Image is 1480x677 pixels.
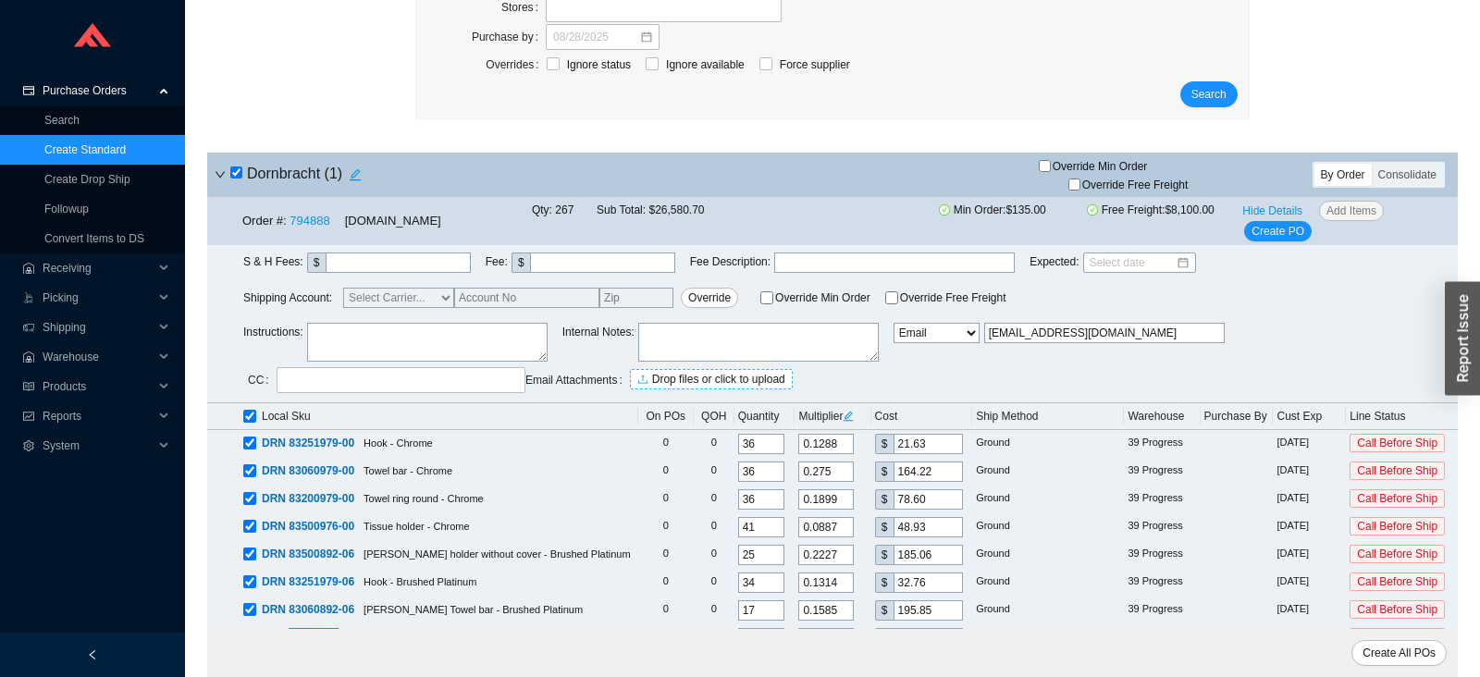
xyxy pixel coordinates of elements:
[652,370,785,388] span: Drop files or click to upload
[798,407,867,425] div: Multiplier
[972,541,1124,569] td: Ground
[694,458,734,486] td: 0
[939,204,950,215] span: check-circle
[215,169,226,180] span: down
[262,407,311,425] span: Local Sku
[364,493,484,504] span: Towel ring round - Chrome
[638,541,694,569] td: 0
[1244,221,1312,241] button: Create PO
[364,437,433,449] span: Hook - Chrome
[597,203,646,216] span: Sub Total:
[694,597,734,624] td: 0
[1124,458,1200,486] td: 39 Progress
[562,323,635,367] span: Internal Notes :
[1087,204,1098,215] span: check-circle
[1082,179,1189,191] span: Override Free Freight
[553,28,639,46] input: 08/28/2025
[364,604,583,615] span: [PERSON_NAME] Towel bar - Brushed Platinum
[1273,513,1346,541] td: [DATE]
[1252,222,1304,240] span: Create PO
[1191,85,1227,104] span: Search
[1030,252,1079,273] span: Expected :
[262,464,354,477] span: DRN 83060979-00
[1350,489,1445,508] span: Call Before Ship
[1314,164,1372,186] div: By Order
[638,624,694,652] td: 0
[972,486,1124,513] td: Ground
[875,600,894,621] div: $
[472,24,546,50] label: Purchase by
[843,411,854,422] span: edit
[875,572,894,593] div: $
[345,214,441,228] span: [DOMAIN_NAME]
[43,313,154,342] span: Shipping
[1350,434,1445,452] span: Call Before Ship
[694,569,734,597] td: 0
[875,434,894,454] div: $
[44,173,130,186] a: Create Drop Ship
[44,232,144,245] a: Convert Items to DS
[694,486,734,513] td: 0
[555,203,573,216] span: 267
[1350,545,1445,563] span: Call Before Ship
[1273,541,1346,569] td: [DATE]
[1273,486,1346,513] td: [DATE]
[1124,624,1200,652] td: 39 Progress
[1124,569,1200,597] td: 39 Progress
[1350,600,1445,619] span: Call Before Ship
[1090,253,1176,272] input: Select date
[690,252,771,273] span: Fee Description :
[22,381,35,392] span: read
[694,513,734,541] td: 0
[290,214,329,228] a: 794888
[972,458,1124,486] td: Ground
[885,291,898,304] input: Override Free Freight
[694,403,734,430] th: QOH
[1319,201,1384,221] button: Add Items
[1039,160,1051,172] input: Override Min Order
[43,401,154,431] span: Reports
[1273,569,1346,597] td: [DATE]
[454,288,599,308] input: Account No
[512,252,530,273] div: $
[1087,201,1235,241] span: Free Freight:
[1005,203,1045,216] span: $135.00
[637,374,648,387] span: upload
[43,372,154,401] span: Products
[1068,178,1080,191] input: Override Free Freight
[972,430,1124,458] td: Ground
[972,403,1124,430] th: Ship Method
[262,437,354,449] span: DRN 83251979-00
[1180,81,1238,107] button: Search
[44,203,89,215] a: Followup
[87,649,98,660] span: left
[243,323,303,367] span: Instructions :
[262,548,354,560] span: DRN 83500892-06
[939,201,1076,241] span: Min Order:
[22,411,35,422] span: fund
[532,203,552,216] span: Qty:
[694,430,734,458] td: 0
[262,575,354,588] span: DRN 83251979-06
[772,55,857,74] span: Force supplier
[364,521,470,532] span: Tissue holder - Chrome
[875,545,894,565] div: $
[262,520,354,533] span: DRN 83500976-00
[1273,430,1346,458] td: [DATE]
[44,114,80,127] a: Search
[44,143,126,156] a: Create Standard
[972,624,1124,652] td: Ground
[1273,403,1346,430] th: Cust Exp
[1346,403,1458,430] th: Line Status
[694,624,734,652] td: 0
[760,291,773,304] input: Override Min Order
[694,541,734,569] td: 0
[243,288,738,308] span: Shipping Account:
[972,513,1124,541] td: Ground
[525,367,630,393] label: Email Attachments
[638,403,694,430] th: On POs
[1242,202,1302,220] span: Hide Details
[681,288,738,308] button: Override
[364,548,631,560] span: [PERSON_NAME] holder without cover - Brushed Platinum
[560,55,638,74] span: Ignore status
